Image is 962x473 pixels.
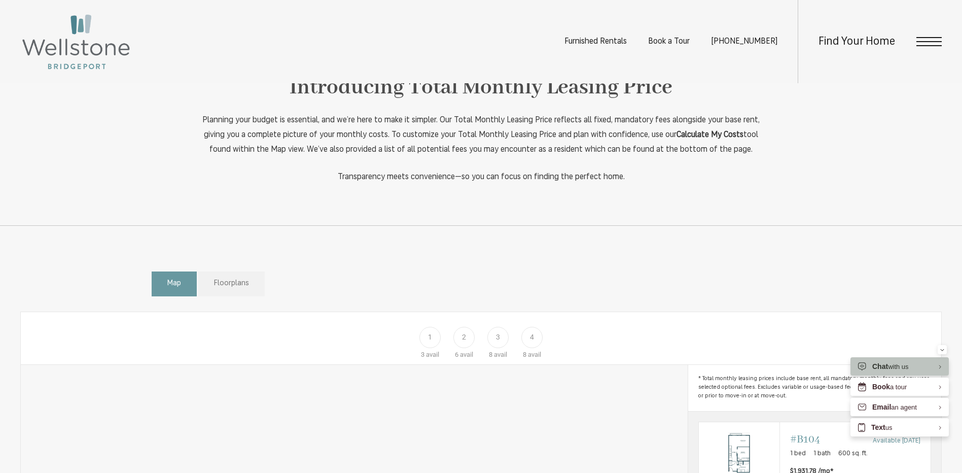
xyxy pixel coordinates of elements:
[790,449,806,459] span: 1 bed
[523,351,526,358] span: 8
[462,332,466,343] span: 2
[711,38,777,46] a: Call us at (253) 400-3144
[916,37,942,46] button: Open Menu
[421,351,424,358] span: 3
[428,332,432,343] span: 1
[528,351,541,358] span: avail
[460,351,473,358] span: avail
[676,131,743,139] strong: Calculate My Costs
[515,315,549,360] a: Floor 4
[455,351,458,358] span: 6
[496,332,500,343] span: 3
[426,351,439,358] span: avail
[838,449,868,459] span: 600 sq. ft.
[818,36,895,48] a: Find Your Home
[790,432,820,447] span: #B104
[494,351,507,358] span: avail
[214,278,249,290] span: Floorplans
[873,436,920,446] span: Available [DATE]
[202,170,760,185] p: Transparency meets convenience—so you can focus on finding the perfect home.
[489,351,492,358] span: 8
[413,315,447,360] a: Floor 1
[711,38,777,46] span: [PHONE_NUMBER]
[481,315,515,360] a: Floor 3
[20,13,132,71] img: Wellstone
[564,38,627,46] a: Furnished Rentals
[698,375,931,400] span: * Total monthly leasing prices include base rent, all mandatory monthly fees and any user-selecte...
[530,332,534,343] span: 4
[167,278,181,290] span: Map
[648,38,690,46] a: Book a Tour
[447,315,481,360] a: Floor 2
[202,71,760,105] h2: Introducing Total Monthly Leasing Price
[813,449,831,459] span: 1 bath
[202,113,760,157] p: Planning your budget is essential, and we’re here to make it simpler. Our Total Monthly Leasing P...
